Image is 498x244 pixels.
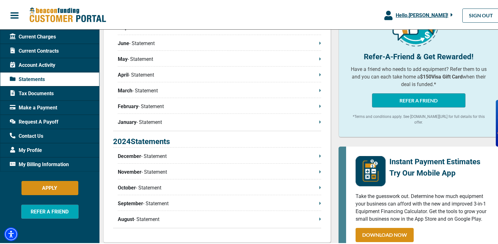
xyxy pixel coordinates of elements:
[118,167,321,175] p: - Statement
[118,183,136,190] span: October
[118,183,321,190] p: - Statement
[118,38,321,46] p: - Statement
[389,155,480,166] p: Instant Payment Estimates
[118,70,321,78] p: - Statement
[10,74,45,82] span: Statements
[10,32,56,39] span: Current Charges
[10,160,69,167] span: My Billing Information
[356,191,489,222] p: Take the guesswork out. Determine how much equipment your business can afford with the new and im...
[372,92,465,106] button: REFER A FRIEND
[29,6,106,22] img: Beacon Funding Customer Portal Logo
[118,117,321,125] p: - Statement
[118,54,321,62] p: - Statement
[348,50,489,61] p: Refer-A-Friend & Get Rewarded!
[118,117,136,125] span: January
[396,11,448,17] span: Hello, [PERSON_NAME] !
[118,167,141,175] span: November
[118,86,321,93] p: - Statement
[118,86,132,93] span: March
[118,102,321,109] p: - Statement
[118,199,143,206] span: September
[118,38,129,46] span: June
[118,102,138,109] span: February
[118,199,321,206] p: - Statement
[10,46,59,54] span: Current Contracts
[389,166,480,177] p: Try Our Mobile App
[420,73,463,78] b: $150 Visa Gift Card
[4,226,18,240] div: Accessibility Menu
[118,151,321,159] p: - Statement
[10,60,55,68] span: Account Activity
[356,155,386,185] img: mobile-app-logo.png
[10,103,57,110] span: Make a Payment
[118,54,128,62] span: May
[348,113,489,124] p: *Terms and conditions apply. See [DOMAIN_NAME][URL] for full details for this offer.
[10,131,43,139] span: Contact Us
[118,151,141,159] span: December
[10,117,58,125] span: Request A Payoff
[118,214,134,222] span: August
[21,180,78,194] button: APPLY
[348,64,489,87] p: Have a friend who needs to add equipment? Refer them to us and you can each take home a when thei...
[118,214,321,222] p: - Statement
[356,227,414,241] a: DOWNLOAD NOW
[21,203,79,218] button: REFER A FRIEND
[10,145,42,153] span: My Profile
[118,70,129,78] span: April
[10,89,54,96] span: Tax Documents
[113,135,321,146] p: 2024 Statements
